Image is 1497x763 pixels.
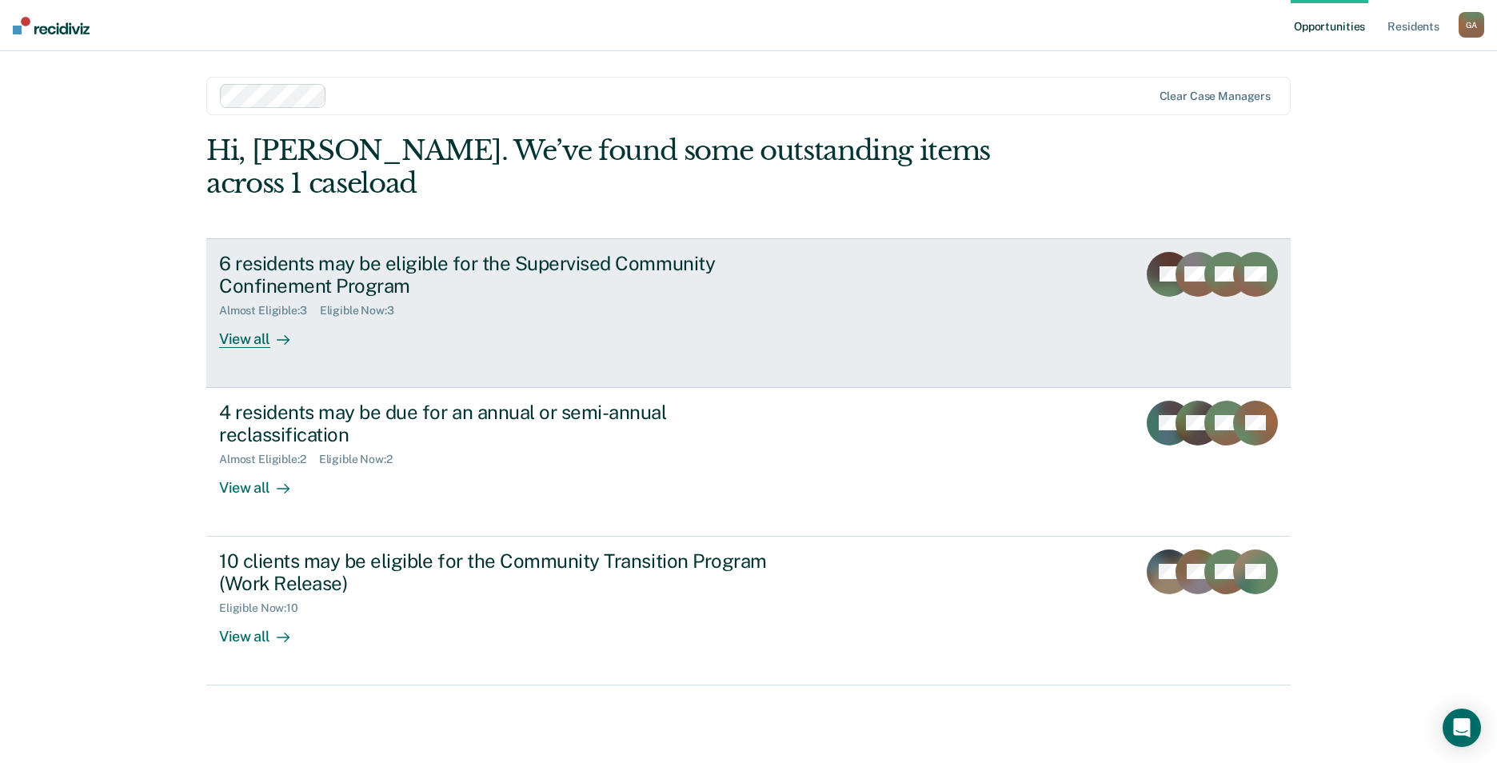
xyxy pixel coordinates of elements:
[219,453,319,466] div: Almost Eligible : 2
[219,549,780,596] div: 10 clients may be eligible for the Community Transition Program (Work Release)
[206,134,1074,200] div: Hi, [PERSON_NAME]. We’ve found some outstanding items across 1 caseload
[206,238,1291,388] a: 6 residents may be eligible for the Supervised Community Confinement ProgramAlmost Eligible:3Elig...
[219,318,309,349] div: View all
[13,17,90,34] img: Recidiviz
[1160,90,1271,103] div: Clear case managers
[219,466,309,497] div: View all
[219,601,311,615] div: Eligible Now : 10
[1459,12,1484,38] button: GA
[219,615,309,646] div: View all
[206,537,1291,685] a: 10 clients may be eligible for the Community Transition Program (Work Release)Eligible Now:10View...
[1443,709,1481,747] div: Open Intercom Messenger
[319,453,405,466] div: Eligible Now : 2
[206,388,1291,537] a: 4 residents may be due for an annual or semi-annual reclassificationAlmost Eligible:2Eligible Now...
[320,304,407,318] div: Eligible Now : 3
[219,252,780,298] div: 6 residents may be eligible for the Supervised Community Confinement Program
[219,304,320,318] div: Almost Eligible : 3
[219,401,780,447] div: 4 residents may be due for an annual or semi-annual reclassification
[1459,12,1484,38] div: G A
